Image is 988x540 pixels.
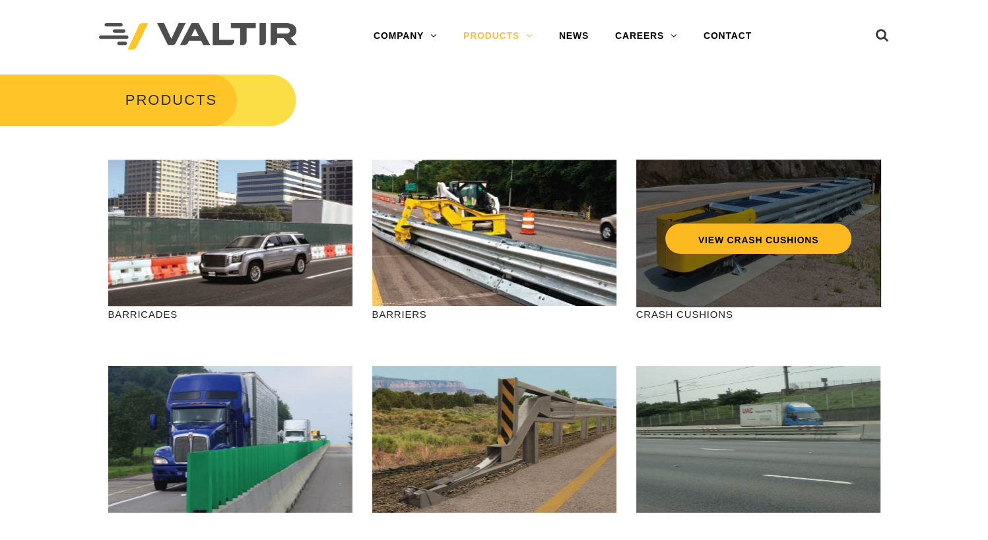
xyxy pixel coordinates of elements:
[602,23,690,49] a: CAREERS
[99,23,297,50] img: Valtir
[636,307,880,322] p: CRASH CUSHIONS
[372,307,616,322] p: BARRIERS
[546,23,602,49] a: NEWS
[690,23,765,49] a: CONTACT
[360,23,450,49] a: COMPANY
[108,307,352,322] p: BARRICADES
[450,23,546,49] a: PRODUCTS
[665,224,851,254] a: VIEW CRASH CUSHIONS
